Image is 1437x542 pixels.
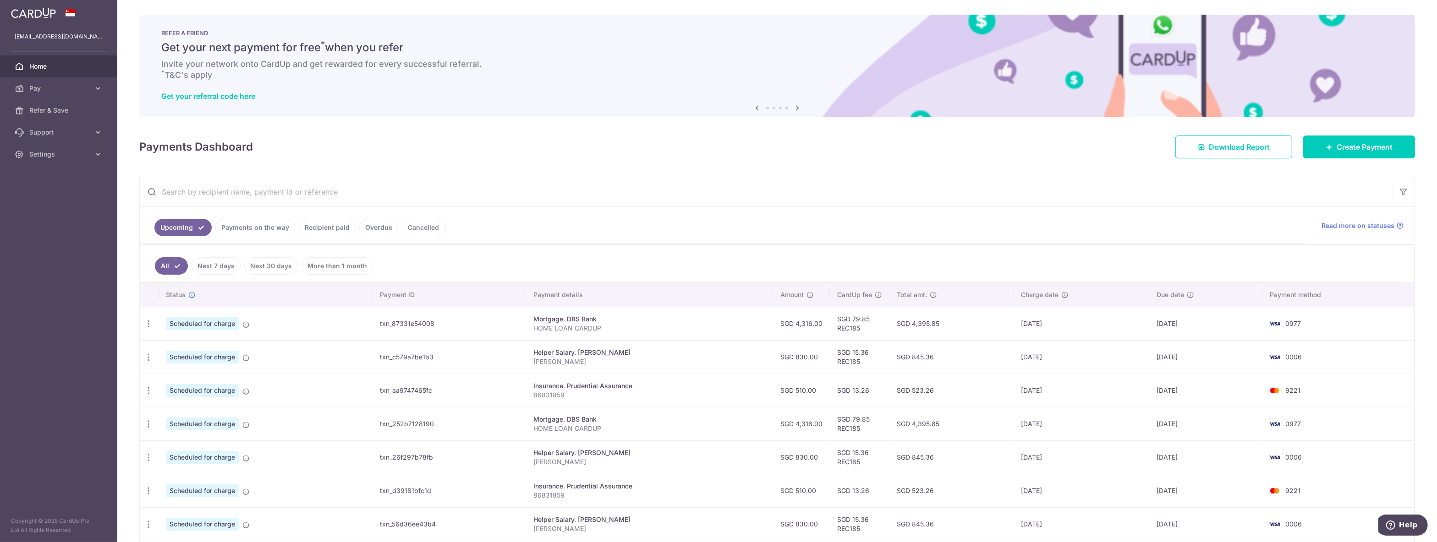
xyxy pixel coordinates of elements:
td: [DATE] [1149,440,1263,474]
a: Next 7 days [192,257,241,275]
span: 9221 [1286,386,1301,394]
a: Next 30 days [244,257,298,275]
td: SGD 13.26 [830,374,889,407]
img: Bank Card [1266,352,1284,363]
td: [DATE] [1149,507,1263,541]
td: SGD 510.00 [773,474,830,507]
span: CardUp fee [837,290,872,299]
span: Download Report [1209,141,1270,152]
span: 0977 [1286,420,1301,428]
span: Scheduled for charge [166,384,239,397]
span: Settings [29,150,90,159]
th: Payment details [526,283,773,307]
td: SGD 845.36 [889,440,1014,474]
td: SGD 4,395.85 [889,307,1014,340]
p: HOME LOAN CARDUP [533,324,766,333]
td: txn_252b7128190 [373,407,526,440]
td: SGD 13.26 [830,474,889,507]
td: [DATE] [1149,407,1263,440]
span: 0977 [1286,320,1301,327]
div: Helper Salary. [PERSON_NAME] [533,448,766,457]
td: SGD 4,395.85 [889,407,1014,440]
a: All [155,257,188,275]
span: Read more on statuses [1322,221,1394,230]
h6: Invite your network onto CardUp and get rewarded for every successful referral. T&C's apply [161,59,1393,81]
td: [DATE] [1014,440,1149,474]
td: txn_56d36ee43b4 [373,507,526,541]
span: Pay [29,84,90,93]
td: [DATE] [1149,340,1263,374]
img: Bank Card [1266,452,1284,463]
span: 9221 [1286,487,1301,494]
img: Bank Card [1266,385,1284,396]
td: SGD 510.00 [773,374,830,407]
p: 86831859 [533,491,766,500]
td: [DATE] [1014,307,1149,340]
input: Search by recipient name, payment id or reference [140,177,1393,206]
span: Scheduled for charge [166,317,239,330]
td: [DATE] [1014,374,1149,407]
span: Status [166,290,186,299]
span: Total amt. [897,290,927,299]
td: txn_87331e54008 [373,307,526,340]
span: 0006 [1286,453,1302,461]
a: Overdue [359,219,398,236]
p: [PERSON_NAME] [533,524,766,533]
span: Home [29,62,90,71]
a: Get your referral code here [161,92,255,101]
td: SGD 830.00 [773,440,830,474]
td: txn_d39181bfc1d [373,474,526,507]
td: SGD 845.36 [889,507,1014,541]
td: SGD 79.85 REC185 [830,307,889,340]
td: [DATE] [1149,374,1263,407]
p: [EMAIL_ADDRESS][DOMAIN_NAME] [15,32,103,41]
td: SGD 523.26 [889,474,1014,507]
span: Scheduled for charge [166,484,239,497]
td: SGD 79.85 REC185 [830,407,889,440]
img: Bank Card [1266,519,1284,530]
td: SGD 15.36 REC185 [830,440,889,474]
span: Create Payment [1337,141,1393,152]
a: Create Payment [1303,135,1415,158]
span: 0006 [1286,520,1302,528]
td: [DATE] [1014,407,1149,440]
div: Insurance. Prudential Assurance [533,381,766,390]
td: SGD 4,316.00 [773,307,830,340]
img: CardUp [11,7,56,18]
td: SGD 523.26 [889,374,1014,407]
td: txn_aa9747465fc [373,374,526,407]
img: Bank Card [1266,418,1284,429]
div: Helper Salary. [PERSON_NAME] [533,348,766,357]
td: txn_c579a7be1b3 [373,340,526,374]
h4: Payments Dashboard [139,139,253,155]
span: Scheduled for charge [166,417,239,430]
span: Scheduled for charge [166,351,239,363]
td: [DATE] [1014,507,1149,541]
td: txn_26f297b78fb [373,440,526,474]
span: 0006 [1286,353,1302,361]
img: Bank Card [1266,485,1284,496]
span: Refer & Save [29,106,90,115]
p: HOME LOAN CARDUP [533,424,766,433]
p: [PERSON_NAME] [533,457,766,466]
p: REFER A FRIEND [161,29,1393,37]
td: [DATE] [1014,474,1149,507]
th: Payment method [1263,283,1414,307]
p: [PERSON_NAME] [533,357,766,366]
td: SGD 830.00 [773,340,830,374]
a: Read more on statuses [1322,221,1404,230]
p: 86831859 [533,390,766,400]
td: [DATE] [1149,474,1263,507]
h5: Get your next payment for free when you refer [161,40,1393,55]
a: More than 1 month [302,257,373,275]
span: Support [29,128,90,137]
div: Mortgage. DBS Bank [533,415,766,424]
td: SGD 15.36 REC185 [830,340,889,374]
div: Helper Salary. [PERSON_NAME] [533,515,766,524]
a: Upcoming [154,219,212,236]
a: Download Report [1175,135,1292,158]
span: Charge date [1021,290,1059,299]
img: RAF banner [139,15,1415,117]
span: Scheduled for charge [166,451,239,464]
